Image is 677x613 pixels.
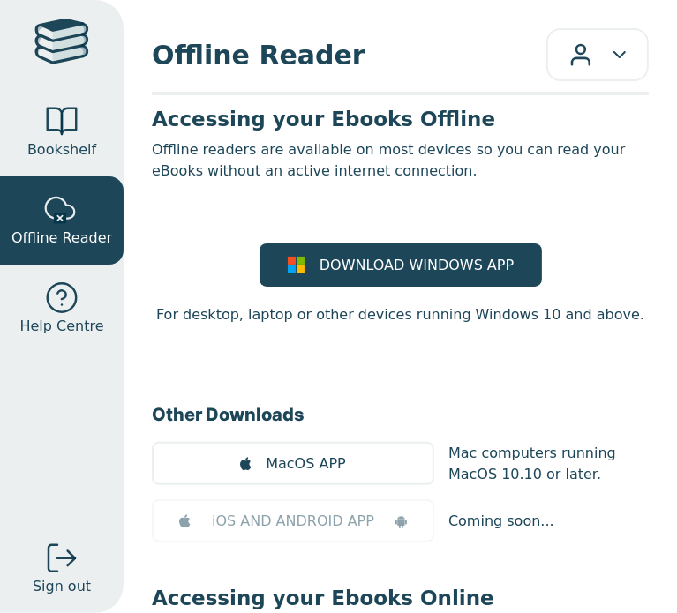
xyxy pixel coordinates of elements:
h3: Accessing your Ebooks Online [152,585,649,611]
p: Offline readers are available on most devices so you can read your eBooks without an active inter... [152,139,649,182]
h3: Accessing your Ebooks Offline [152,106,649,132]
span: Help Centre [19,316,103,337]
h3: Other Downloads [152,401,649,428]
span: MacOS APP [266,453,345,475]
span: Offline Reader [11,228,112,249]
p: Mac computers running MacOS 10.10 or later. [448,443,649,485]
p: For desktop, laptop or other devices running Windows 10 and above. [156,304,644,325]
a: DOWNLOAD WINDOWS APP [260,243,542,287]
span: Offline Reader [152,35,546,75]
a: MacOS APP [152,442,434,485]
span: Sign out [33,576,91,597]
span: iOS AND ANDROID APP [212,511,374,532]
span: Bookshelf [27,139,96,161]
p: Coming soon... [448,511,554,532]
span: DOWNLOAD WINDOWS APP [320,255,514,276]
